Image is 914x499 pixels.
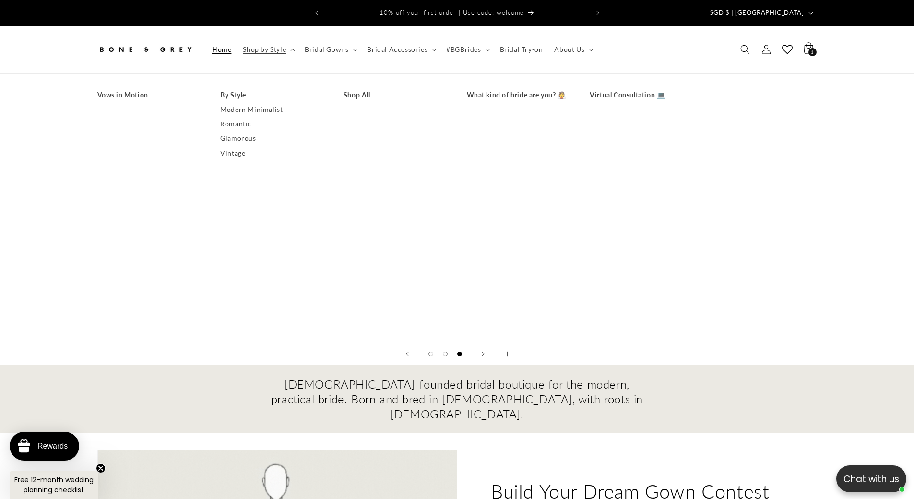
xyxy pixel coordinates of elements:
button: Previous slide [397,343,418,365]
span: Bridal Accessories [367,45,427,54]
a: What kind of bride are you? 👰 [467,88,571,102]
p: Chat with us [836,472,906,486]
button: Load slide 3 of 3 [452,347,467,361]
a: Bone and Grey Bridal [94,36,197,64]
span: Shop by Style [243,45,286,54]
span: Free 12-month wedding planning checklist [14,475,94,495]
summary: Bridal Gowns [299,39,361,60]
button: Next announcement [587,4,608,22]
a: By Style [220,88,324,102]
div: Rewards [37,442,68,450]
a: Glamorous [220,131,324,146]
span: About Us [554,45,584,54]
div: Free 12-month wedding planning checklistClose teaser [10,471,98,499]
a: Vintage [220,146,324,160]
span: Bridal Gowns [305,45,348,54]
span: #BGBrides [446,45,481,54]
span: 1 [811,48,814,56]
span: SGD $ | [GEOGRAPHIC_DATA] [710,8,804,18]
a: Romantic [220,117,324,131]
a: Bridal Try-on [494,39,549,60]
button: Next slide [473,343,494,365]
span: Bridal Try-on [500,45,543,54]
button: SGD $ | [GEOGRAPHIC_DATA] [704,4,817,22]
a: Virtual Consultation 💻 [590,88,694,102]
h2: [DEMOGRAPHIC_DATA]-founded bridal boutique for the modern, practical bride. Born and bred in [DEM... [270,377,644,422]
button: Load slide 1 of 3 [424,347,438,361]
a: Vows in Motion [97,88,202,102]
button: Load slide 2 of 3 [438,347,452,361]
span: 10% off your first order | Use code: welcome [380,9,524,16]
summary: Bridal Accessories [361,39,440,60]
button: Pause slideshow [497,343,518,365]
button: Close teaser [96,463,106,473]
a: Home [206,39,237,60]
summary: Search [735,39,756,60]
button: Previous announcement [306,4,327,22]
summary: #BGBrides [440,39,494,60]
summary: Shop by Style [237,39,299,60]
a: Modern Minimalist [220,102,324,117]
span: Home [212,45,231,54]
a: Shop All [344,88,448,102]
button: Open chatbox [836,465,906,492]
summary: About Us [548,39,597,60]
img: Bone and Grey Bridal [97,39,193,60]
